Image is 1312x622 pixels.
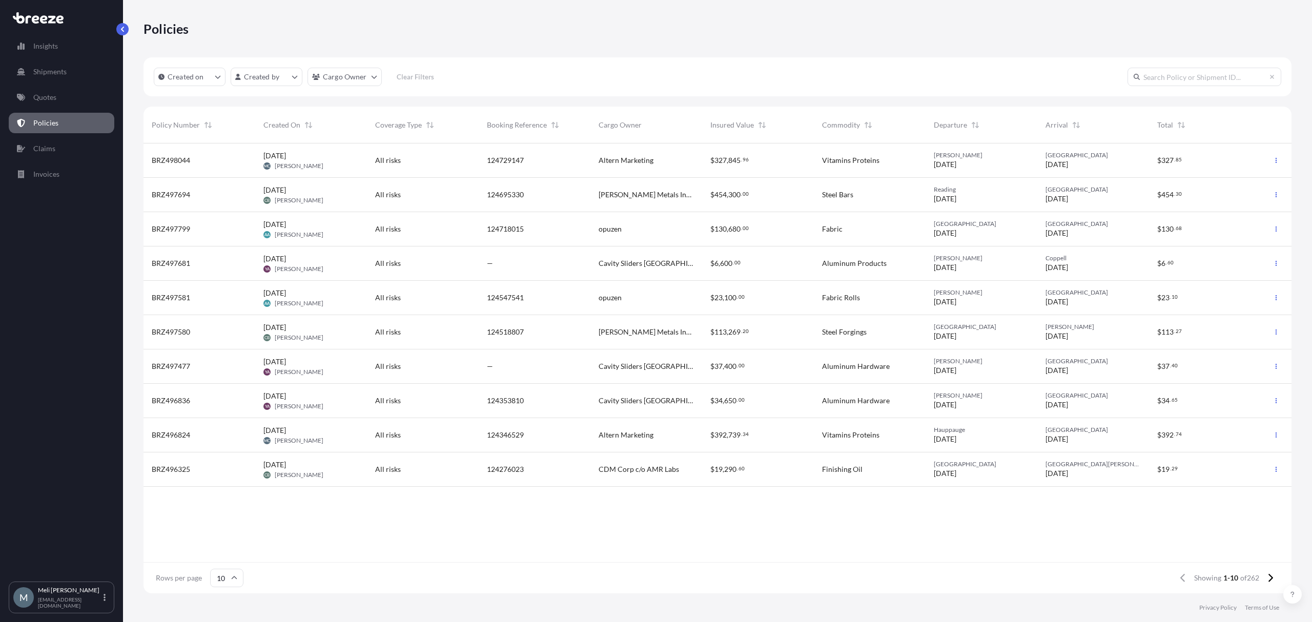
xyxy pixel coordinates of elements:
[263,288,286,298] span: [DATE]
[263,357,286,367] span: [DATE]
[934,400,956,410] span: [DATE]
[263,219,286,230] span: [DATE]
[599,258,694,268] span: Cavity Sliders [GEOGRAPHIC_DATA]
[1176,192,1182,196] span: 30
[263,254,286,264] span: [DATE]
[1045,297,1068,307] span: [DATE]
[1172,398,1178,402] span: 65
[152,430,190,440] span: BRZ496824
[1157,120,1173,130] span: Total
[710,397,714,404] span: $
[323,72,367,82] p: Cargo Owner
[728,191,741,198] span: 300
[714,260,719,267] span: 6
[265,401,270,411] span: YA
[1174,158,1175,161] span: .
[710,294,714,301] span: $
[263,185,286,195] span: [DATE]
[710,328,714,336] span: $
[741,432,742,436] span: .
[1161,328,1174,336] span: 113
[714,294,723,301] span: 23
[375,190,401,200] span: All risks
[156,573,202,583] span: Rows per page
[487,224,524,234] span: 124718015
[263,120,300,130] span: Created On
[1045,262,1068,273] span: [DATE]
[743,192,749,196] span: 00
[1161,466,1170,473] span: 19
[714,466,723,473] span: 19
[33,41,58,51] p: Insights
[724,294,736,301] span: 100
[264,436,270,446] span: MC
[743,432,749,436] span: 34
[599,464,679,474] span: CDM Corp c/o AMR Labs
[375,396,401,406] span: All risks
[424,119,436,131] button: Sort
[264,230,270,240] span: AA
[154,68,225,86] button: createdOn Filter options
[1070,119,1082,131] button: Sort
[1045,159,1068,170] span: [DATE]
[152,361,190,371] span: BRZ497477
[710,157,714,164] span: $
[1175,119,1187,131] button: Sort
[599,190,694,200] span: [PERSON_NAME] Metals Inc [STREET_ADDRESS]
[756,119,768,131] button: Sort
[1245,604,1279,612] p: Terms of Use
[743,329,749,333] span: 20
[1176,226,1182,230] span: 68
[1127,68,1281,86] input: Search Policy or Shipment ID...
[934,185,1029,194] span: Reading
[739,364,745,367] span: 00
[1045,357,1141,365] span: [GEOGRAPHIC_DATA]
[741,226,742,230] span: .
[487,293,524,303] span: 124547541
[487,258,493,268] span: —
[728,225,741,233] span: 680
[1045,194,1068,204] span: [DATE]
[1166,261,1167,264] span: .
[934,391,1029,400] span: [PERSON_NAME]
[822,224,843,234] span: Fabric
[727,157,728,164] span: ,
[33,118,58,128] p: Policies
[724,363,736,370] span: 400
[739,295,745,299] span: 00
[1174,432,1175,436] span: .
[934,297,956,307] span: [DATE]
[1045,400,1068,410] span: [DATE]
[822,396,890,406] span: Aluminum Hardware
[152,258,190,268] span: BRZ497681
[822,258,887,268] span: Aluminum Products
[934,220,1029,228] span: [GEOGRAPHIC_DATA]
[9,61,114,82] a: Shipments
[1240,573,1259,583] span: of 262
[275,437,323,445] span: [PERSON_NAME]
[739,467,745,470] span: 60
[710,466,714,473] span: $
[1157,294,1161,301] span: $
[1170,295,1171,299] span: .
[934,228,956,238] span: [DATE]
[934,262,956,273] span: [DATE]
[710,120,754,130] span: Insured Value
[275,471,323,479] span: [PERSON_NAME]
[275,162,323,170] span: [PERSON_NAME]
[934,254,1029,262] span: [PERSON_NAME]
[1045,460,1141,468] span: [GEOGRAPHIC_DATA][PERSON_NAME]
[737,398,738,402] span: .
[728,328,741,336] span: 269
[1045,254,1141,262] span: Coppell
[1199,604,1237,612] a: Privacy Policy
[375,361,401,371] span: All risks
[1045,323,1141,331] span: [PERSON_NAME]
[724,397,736,404] span: 650
[1161,225,1174,233] span: 130
[710,260,714,267] span: $
[307,68,382,86] button: cargoOwner Filter options
[264,298,270,308] span: AA
[275,368,323,376] span: [PERSON_NAME]
[375,224,401,234] span: All risks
